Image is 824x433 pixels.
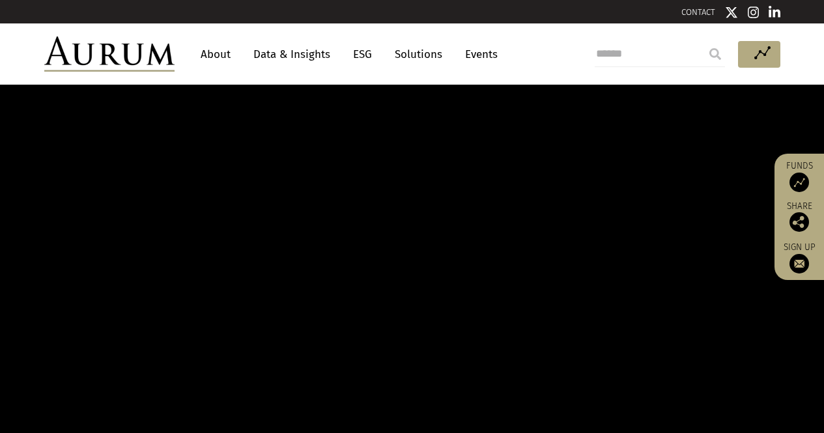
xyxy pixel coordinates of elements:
[44,36,175,72] img: Aurum
[725,6,738,19] img: Twitter icon
[781,202,817,232] div: Share
[347,42,378,66] a: ESG
[247,42,337,66] a: Data & Insights
[681,7,715,17] a: CONTACT
[702,41,728,67] input: Submit
[194,42,237,66] a: About
[781,242,817,273] a: Sign up
[789,173,809,192] img: Access Funds
[769,6,780,19] img: Linkedin icon
[459,42,498,66] a: Events
[388,42,449,66] a: Solutions
[789,212,809,232] img: Share this post
[748,6,760,19] img: Instagram icon
[789,254,809,273] img: Sign up to our newsletter
[781,160,817,192] a: Funds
